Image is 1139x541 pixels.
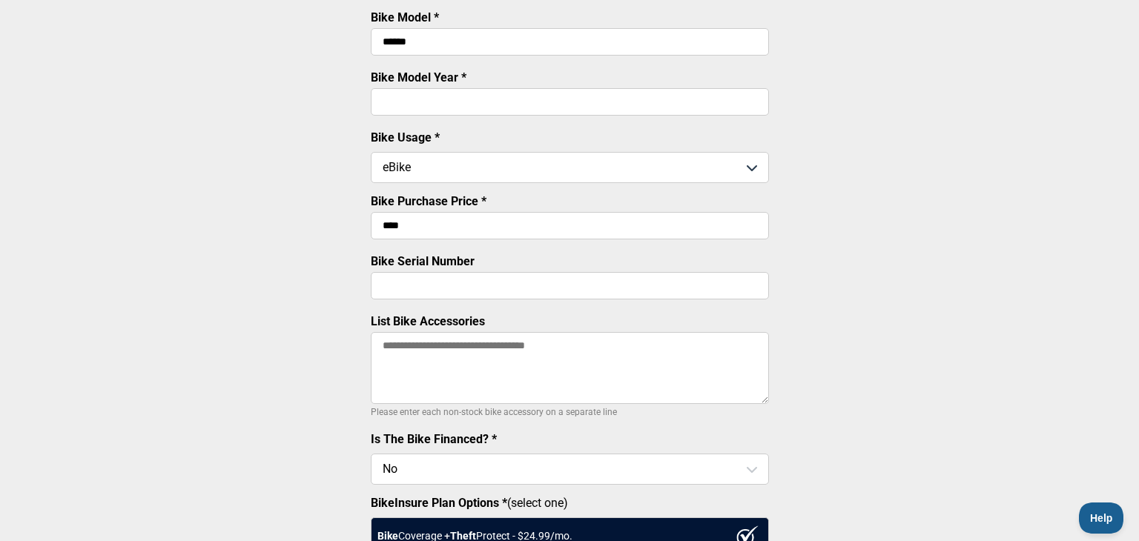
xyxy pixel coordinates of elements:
label: Bike Purchase Price * [371,194,486,208]
label: Bike Serial Number [371,254,475,268]
iframe: Toggle Customer Support [1079,502,1124,534]
label: Bike Model * [371,10,439,24]
label: Bike Model Year * [371,70,466,84]
label: List Bike Accessories [371,314,485,328]
label: (select one) [371,496,769,510]
label: Is The Bike Financed? * [371,432,497,446]
label: Bike Usage * [371,130,440,145]
strong: BikeInsure Plan Options * [371,496,507,510]
p: Please enter each non-stock bike accessory on a separate line [371,403,769,421]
